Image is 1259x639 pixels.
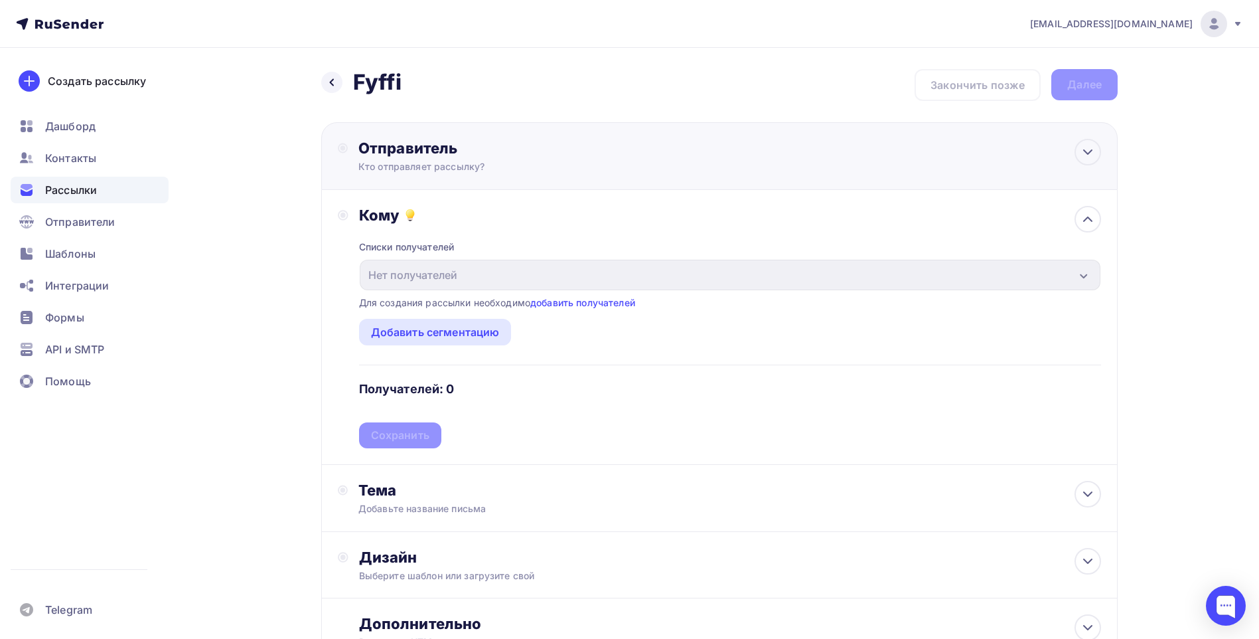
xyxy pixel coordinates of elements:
[359,381,455,397] h4: Получателей: 0
[358,139,646,157] div: Отправитель
[359,614,1101,633] div: Дополнительно
[45,150,96,166] span: Контакты
[45,373,91,389] span: Помощь
[11,113,169,139] a: Дашборд
[11,304,169,331] a: Формы
[358,502,595,515] div: Добавьте название письма
[359,240,455,254] div: Списки получателей
[45,341,104,357] span: API и SMTP
[11,145,169,171] a: Контакты
[45,182,97,198] span: Рассылки
[45,278,109,294] span: Интеграции
[11,177,169,203] a: Рассылки
[359,206,1101,225] div: Кому
[45,246,96,262] span: Шаблоны
[45,118,96,134] span: Дашборд
[45,602,92,618] span: Telegram
[353,69,402,96] h2: Fyffi
[45,310,84,325] span: Формы
[359,259,1101,291] button: Нет получателей
[371,324,500,340] div: Добавить сегментацию
[358,481,621,500] div: Тема
[11,209,169,235] a: Отправители
[359,296,635,310] div: Для создания рассылки необходимо
[358,160,617,173] div: Кто отправляет рассылку?
[1030,17,1193,31] span: [EMAIL_ADDRESS][DOMAIN_NAME]
[530,297,635,308] a: добавить получателей
[45,214,115,230] span: Отправители
[359,569,1027,583] div: Выберите шаблон или загрузите свой
[11,240,169,267] a: Шаблоны
[1030,11,1243,37] a: [EMAIL_ADDRESS][DOMAIN_NAME]
[359,548,1101,567] div: Дизайн
[48,73,146,89] div: Создать рассылку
